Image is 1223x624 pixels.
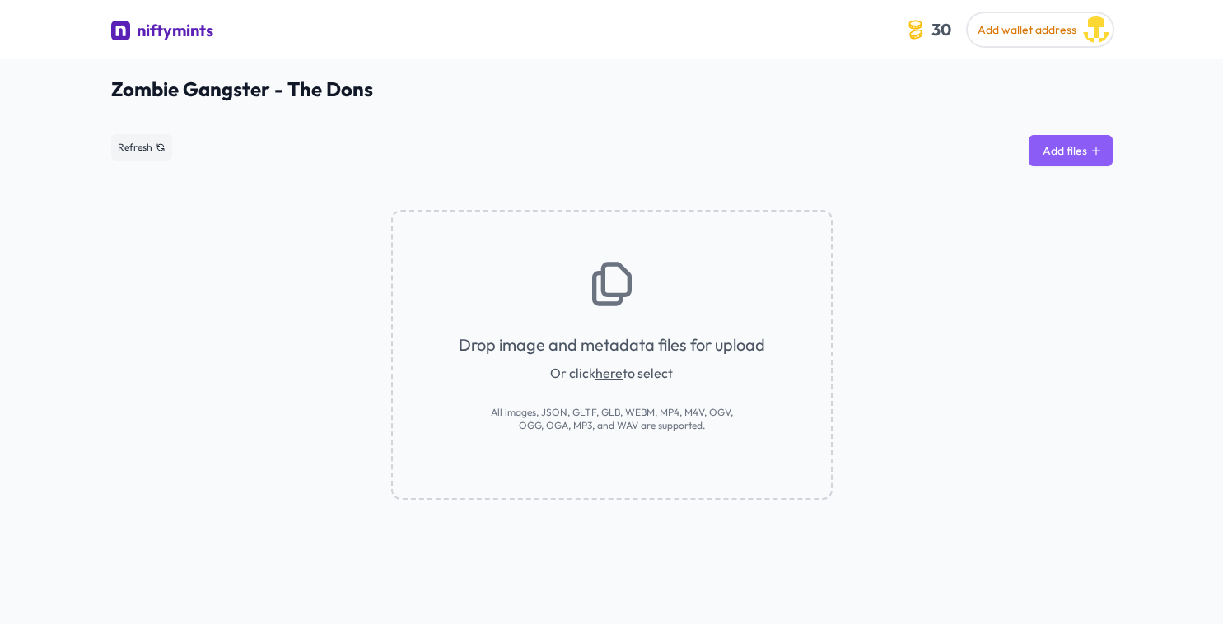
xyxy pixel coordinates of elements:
img: Zreen Mansha [1083,16,1109,43]
span: Or click to select [550,363,673,383]
img: niftymints logo [111,21,131,40]
span: 30 [928,16,955,42]
span: Refresh [118,141,152,154]
a: niftymints [111,19,214,46]
button: Refresh [111,134,172,161]
div: niftymints [137,19,213,42]
button: Add files [1029,135,1113,166]
button: 30 [899,13,961,45]
span: Zombie Gangster - The Dons [111,76,1113,102]
button: Add wallet address [968,13,1113,46]
a: here [595,365,623,381]
span: All images, JSON, GLTF, GLB, WEBM, MP4, M4V, OGV, OGG, OGA, MP3, and WAV are supported. [480,406,744,432]
img: coin-icon.3a8a4044.svg [903,16,928,42]
span: Add wallet address [978,22,1076,37]
span: Drop image and metadata files for upload [459,333,765,356]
